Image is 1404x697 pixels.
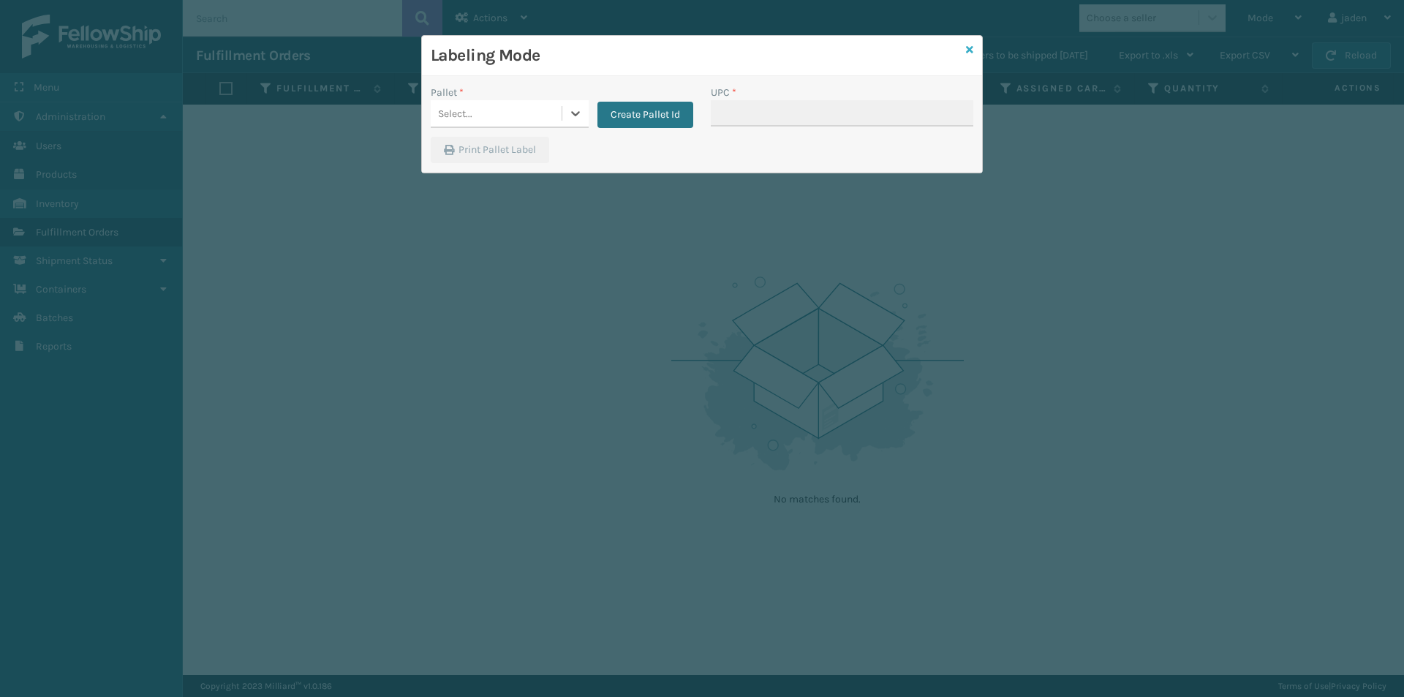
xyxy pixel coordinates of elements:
label: Pallet [431,85,464,100]
button: Print Pallet Label [431,137,549,163]
button: Create Pallet Id [597,102,693,128]
div: Select... [438,106,472,121]
h3: Labeling Mode [431,45,960,67]
label: UPC [711,85,736,100]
